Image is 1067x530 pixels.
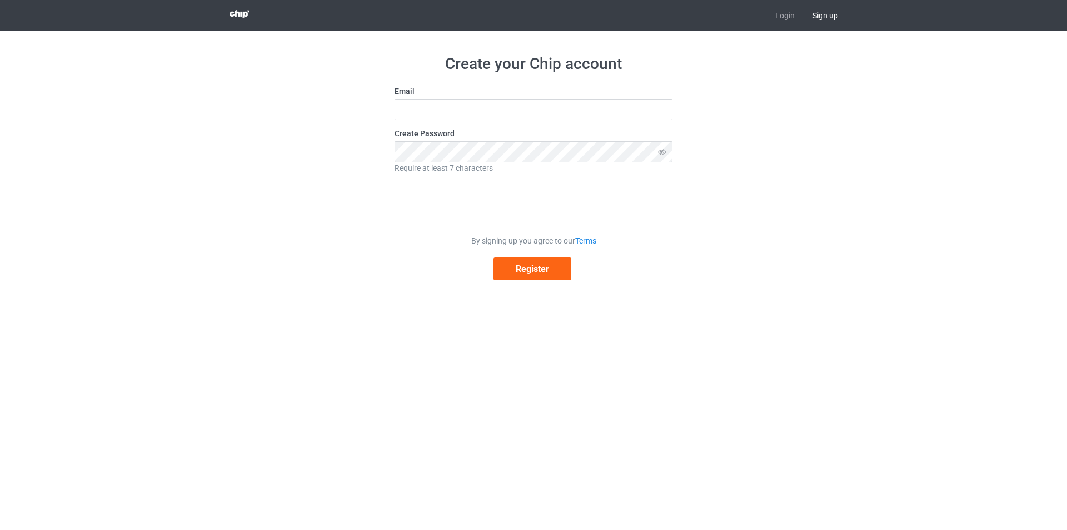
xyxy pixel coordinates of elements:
button: Register [493,257,571,280]
h1: Create your Chip account [395,54,672,74]
div: By signing up you agree to our [395,235,672,246]
a: Terms [575,236,596,245]
label: Create Password [395,128,672,139]
iframe: reCAPTCHA [449,181,618,225]
label: Email [395,86,672,97]
img: 3d383065fc803cdd16c62507c020ddf8.png [230,10,249,18]
div: Require at least 7 characters [395,162,672,174]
